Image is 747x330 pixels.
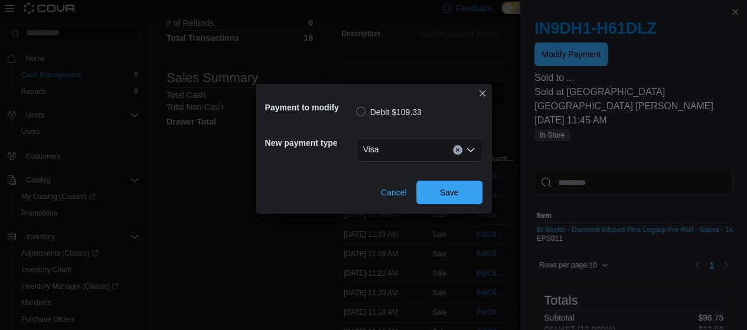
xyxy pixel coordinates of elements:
[475,86,490,100] button: Closes this modal window
[416,181,482,204] button: Save
[383,143,384,157] input: Accessible screen reader label
[466,145,475,155] button: Open list of options
[363,142,379,156] span: Visa
[265,96,354,119] h5: Payment to modify
[356,105,422,119] label: Debit $109.33
[440,187,459,198] span: Save
[265,131,354,155] h5: New payment type
[381,187,407,198] span: Cancel
[453,145,462,155] button: Clear input
[376,181,412,204] button: Cancel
